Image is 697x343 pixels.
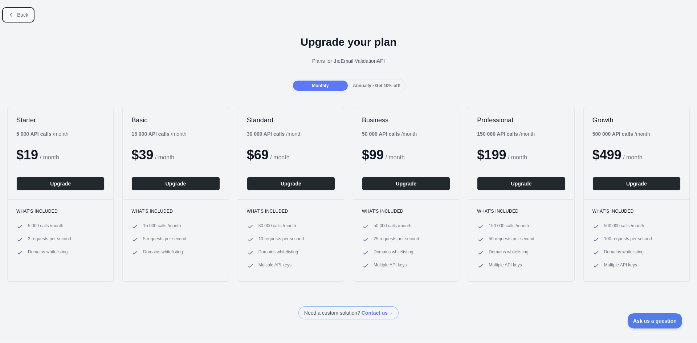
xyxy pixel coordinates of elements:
[247,130,302,138] div: / month
[362,130,417,138] div: / month
[362,147,384,162] span: $ 99
[247,116,335,124] h2: Standard
[477,147,506,162] span: $ 199
[477,130,535,138] div: / month
[628,313,682,328] iframe: Toggle Customer Support
[362,131,400,137] b: 50 000 API calls
[477,116,565,124] h2: Professional
[362,116,450,124] h2: Business
[247,131,285,137] b: 30 000 API calls
[477,131,518,137] b: 150 000 API calls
